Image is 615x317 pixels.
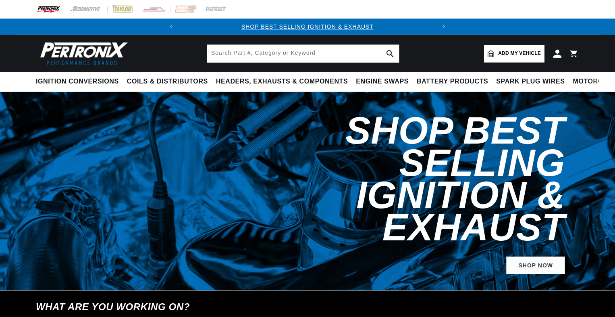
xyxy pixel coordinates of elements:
[413,72,492,91] summary: Battery Products
[36,77,119,86] span: Ignition Conversions
[212,72,352,91] summary: Headers, Exhausts & Components
[506,257,565,275] a: SHOP NOW
[127,77,208,86] span: Coils & Distributors
[498,50,541,57] span: Add my vehicle
[123,72,212,91] summary: Coils & Distributors
[179,22,436,31] div: 1 of 2
[36,40,129,67] img: Pertronix
[241,23,374,30] a: SHOP BEST SELLING IGNITION & EXHAUST
[356,77,409,86] span: Engine Swaps
[492,72,569,91] summary: Spark Plug Wires
[16,19,599,35] slideshow-component: Translation missing: en.sections.announcements.announcement_bar
[179,22,436,31] div: Announcement
[436,19,452,35] button: Translation missing: en.sections.announcements.next_announcement
[352,72,413,91] summary: Engine Swaps
[417,77,488,86] span: Battery Products
[36,72,123,91] summary: Ignition Conversions
[163,19,179,35] button: Translation missing: en.sections.announcements.previous_announcement
[496,77,565,86] span: Spark Plug Wires
[216,77,348,86] span: Headers, Exhausts & Components
[220,115,565,244] h2: Shop Best Selling Ignition & Exhaust
[207,45,399,63] input: Search Part #, Category or Keyword
[484,45,544,63] a: Add my vehicle
[381,45,399,63] button: search button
